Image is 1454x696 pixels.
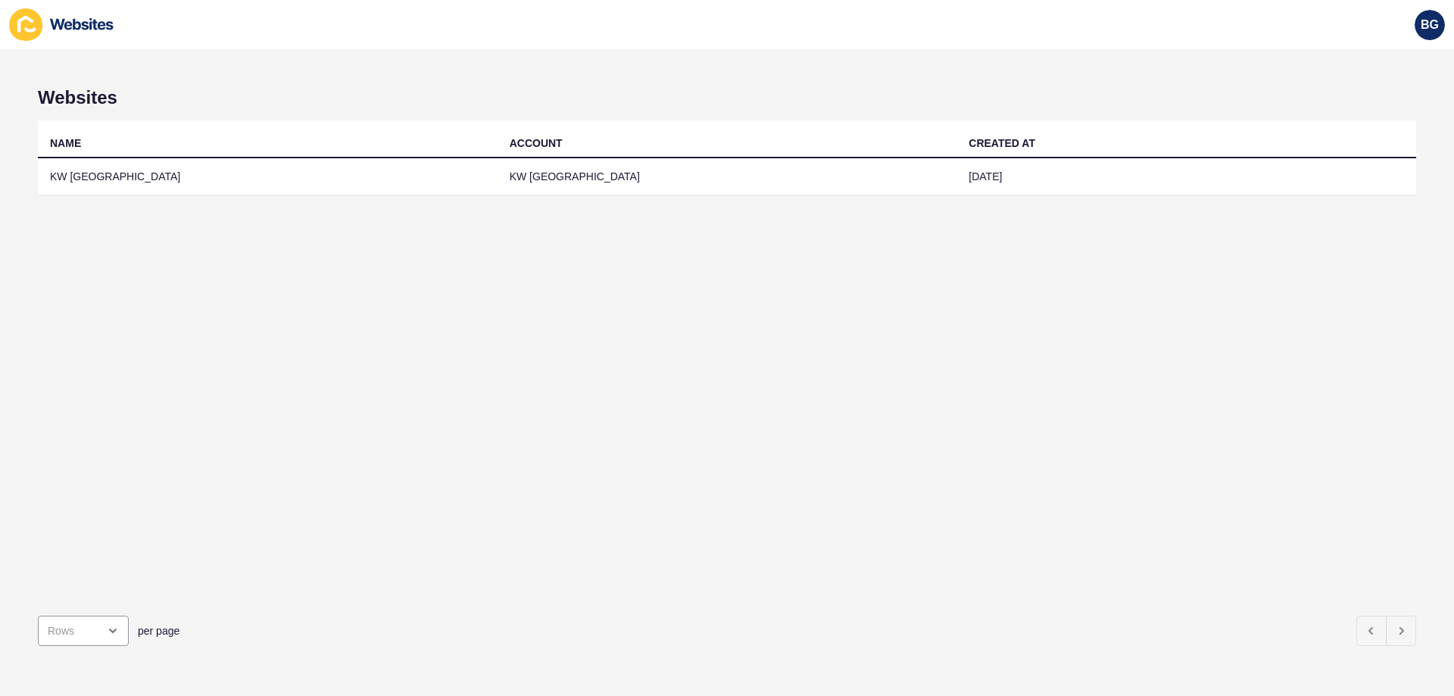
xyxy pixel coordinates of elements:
div: open menu [38,616,129,646]
span: per page [138,623,179,638]
h1: Websites [38,87,1416,108]
div: NAME [50,136,81,151]
td: KW [GEOGRAPHIC_DATA] [498,158,957,195]
td: KW [GEOGRAPHIC_DATA] [38,158,498,195]
td: [DATE] [956,158,1416,195]
div: CREATED AT [969,136,1035,151]
div: ACCOUNT [510,136,563,151]
span: BG [1421,17,1439,33]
